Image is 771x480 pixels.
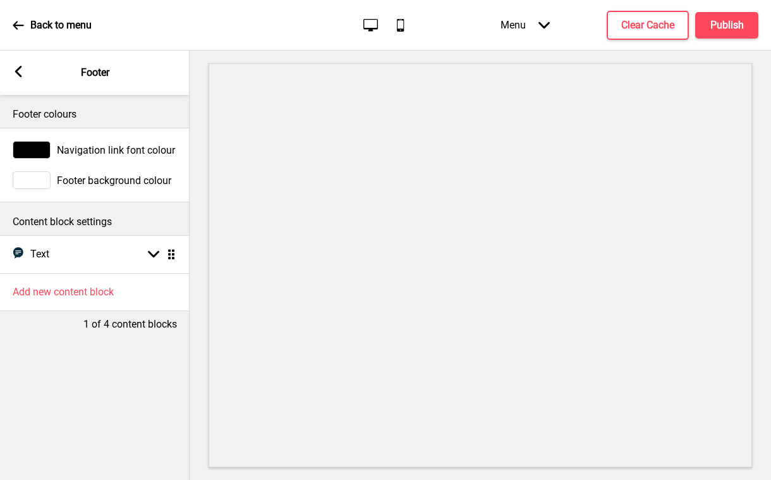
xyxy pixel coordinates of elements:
span: Footer background colour [57,175,171,187]
div: Navigation link font colour [13,141,177,159]
span: Navigation link font colour [57,144,175,156]
h4: Add new content block [13,285,114,299]
div: Footer background colour [13,171,177,189]
button: Clear Cache [607,11,689,40]
p: 1 of 4 content blocks [83,317,177,331]
button: Publish [695,12,758,39]
p: Footer [81,66,109,80]
p: Footer colours [13,108,177,121]
a: Back to menu [13,8,92,42]
h4: Clear Cache [621,18,674,32]
div: Menu [488,6,562,44]
h4: Text [30,247,49,261]
p: Back to menu [30,18,92,32]
h4: Publish [710,18,744,32]
p: Content block settings [13,215,177,229]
